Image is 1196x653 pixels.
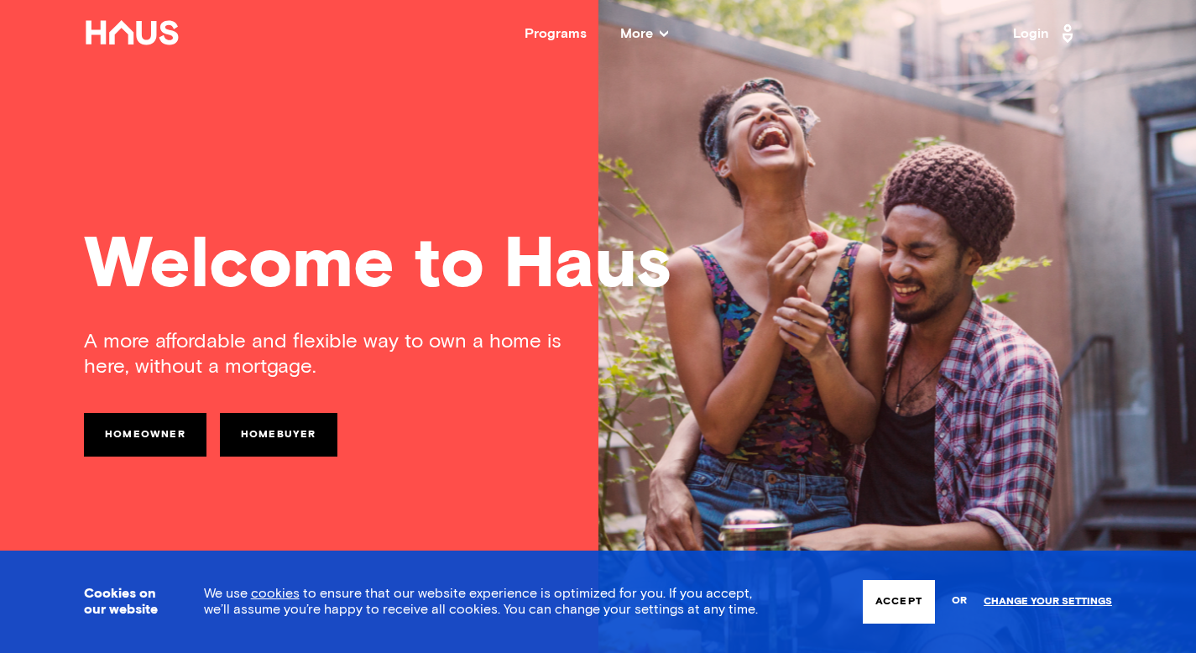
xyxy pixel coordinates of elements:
h3: Cookies on our website [84,586,162,618]
a: cookies [251,587,300,600]
a: Programs [525,27,587,40]
a: Homeowner [84,413,206,457]
span: or [952,587,967,616]
span: We use to ensure that our website experience is optimized for you. If you accept, we’ll assume yo... [204,587,758,616]
div: Welcome to Haus [84,231,1112,302]
a: Change your settings [984,596,1112,608]
button: Accept [863,580,935,624]
span: More [620,27,668,40]
a: Login [1013,20,1078,47]
a: Homebuyer [220,413,337,457]
div: A more affordable and flexible way to own a home is here, without a mortgage. [84,329,598,379]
